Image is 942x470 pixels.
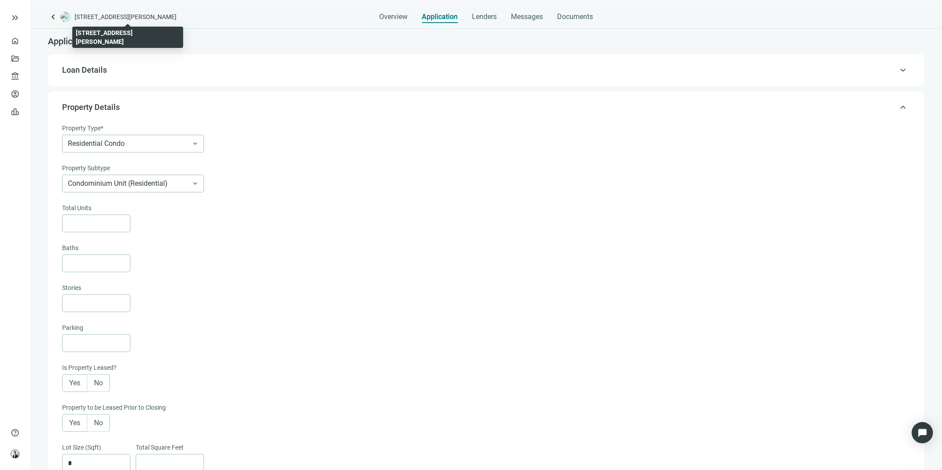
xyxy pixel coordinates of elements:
[7,7,816,16] body: Rich Text Area. Press ALT-0 for help.
[62,443,101,452] span: Lot Size (Sqft)
[62,323,83,333] span: Parking
[62,163,110,173] span: Property Subtype
[94,379,103,387] span: No
[68,135,198,152] span: Residential Condo
[60,12,71,22] img: deal-logo
[136,443,184,452] span: Total Square Feet
[62,283,81,293] span: Stories
[48,12,59,22] a: keyboard_arrow_left
[48,36,92,47] span: Application
[68,175,198,192] span: Condominium Unit (Residential)
[11,450,19,458] img: avatar
[69,419,80,427] span: Yes
[76,28,180,46] div: [STREET_ADDRESS][PERSON_NAME]
[69,379,80,387] span: Yes
[62,203,91,213] span: Total Units
[62,363,117,372] span: Is Property Leased?
[62,123,103,133] span: Property Type*
[912,422,933,443] div: Open Intercom Messenger
[11,72,17,81] span: account_balance
[422,12,458,21] span: Application
[511,12,543,21] span: Messages
[94,419,103,427] span: No
[557,12,593,21] span: Documents
[472,12,497,21] span: Lenders
[62,65,107,74] span: Loan Details
[62,243,78,253] span: Baths
[62,403,166,412] span: Property to be Leased Prior to Closing
[379,12,408,21] span: Overview
[10,12,20,23] button: keyboard_double_arrow_right
[75,12,177,21] span: [STREET_ADDRESS][PERSON_NAME]
[11,428,20,437] span: help
[62,102,120,112] span: Property Details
